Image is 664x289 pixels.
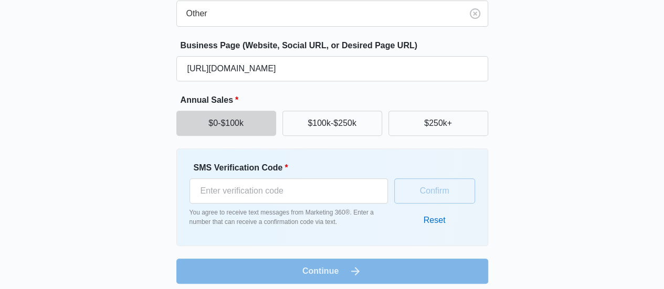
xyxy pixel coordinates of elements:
button: Reset [413,208,456,233]
label: Annual Sales [181,94,492,106]
button: $100k-$250k [282,111,382,136]
button: Clear [467,5,483,22]
p: You agree to receive text messages from Marketing 360®. Enter a number that can receive a confirm... [189,208,388,227]
label: SMS Verification Code [194,162,392,174]
button: $0-$100k [176,111,276,136]
label: Business Page (Website, Social URL, or Desired Page URL) [181,39,492,52]
input: Enter verification code [189,178,388,204]
button: $250k+ [388,111,488,136]
input: e.g. janesplumbing.com [176,56,488,81]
